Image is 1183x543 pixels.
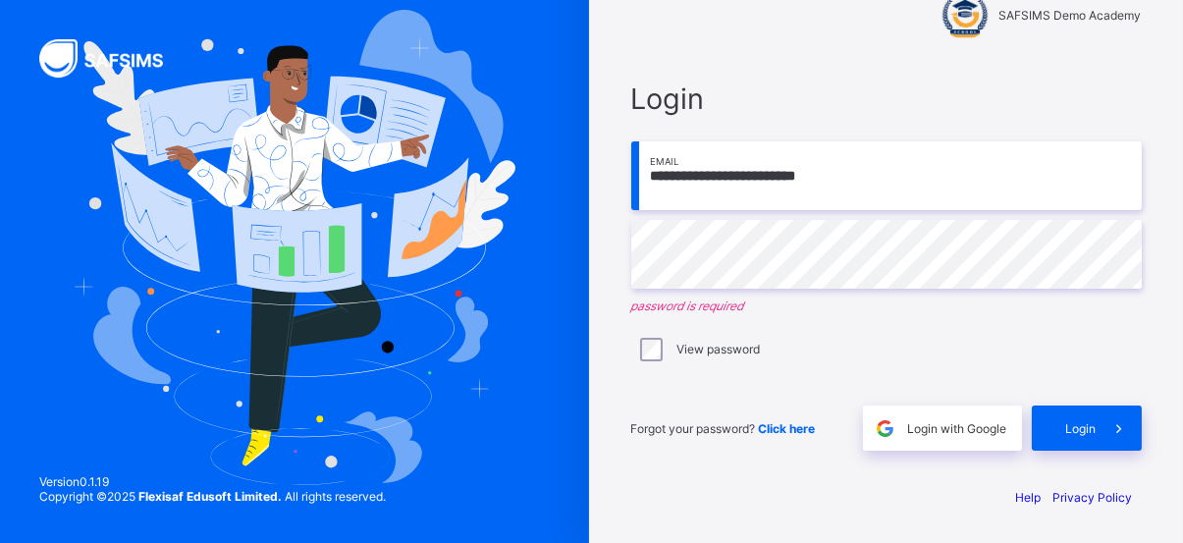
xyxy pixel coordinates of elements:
span: Login [1066,421,1097,436]
span: Version 0.1.19 [39,474,386,489]
span: Login with Google [908,421,1007,436]
img: SAFSIMS Logo [39,39,187,78]
span: Copyright © 2025 All rights reserved. [39,489,386,504]
img: google.396cfc9801f0270233282035f929180a.svg [874,417,896,440]
a: Click here [759,421,816,436]
a: Privacy Policy [1053,490,1133,505]
label: View password [676,342,760,356]
span: SAFSIMS Demo Academy [999,8,1142,23]
img: Hero Image [74,10,514,484]
span: Forgot your password? [631,421,816,436]
strong: Flexisaf Edusoft Limited. [138,489,282,504]
span: Login [631,81,1142,116]
a: Help [1016,490,1042,505]
em: password is required [631,299,1142,313]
